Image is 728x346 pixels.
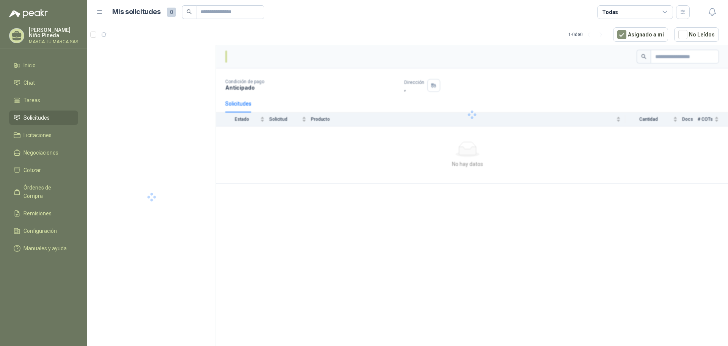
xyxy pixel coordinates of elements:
[24,79,35,87] span: Chat
[24,183,71,200] span: Órdenes de Compra
[24,149,58,157] span: Negociaciones
[29,27,78,38] p: [PERSON_NAME] Niño Pineda
[568,28,607,41] div: 1 - 0 de 0
[29,39,78,44] p: MARCA TU MARCA SAS
[9,163,78,177] a: Cotizar
[9,93,78,107] a: Tareas
[9,76,78,90] a: Chat
[24,227,57,235] span: Configuración
[24,209,52,218] span: Remisiones
[24,114,50,122] span: Solicitudes
[613,27,668,42] button: Asignado a mi
[9,9,48,18] img: Logo peakr
[24,61,36,70] span: Inicio
[9,180,78,203] a: Órdenes de Compra
[187,9,192,14] span: search
[9,58,78,73] a: Inicio
[167,8,176,17] span: 0
[9,224,78,238] a: Configuración
[9,111,78,125] a: Solicitudes
[112,6,161,17] h1: Mis solicitudes
[24,166,41,174] span: Cotizar
[24,131,52,139] span: Licitaciones
[24,96,40,104] span: Tareas
[9,206,78,221] a: Remisiones
[602,8,618,16] div: Todas
[9,145,78,160] a: Negociaciones
[24,244,67,253] span: Manuales y ayuda
[9,241,78,256] a: Manuales y ayuda
[674,27,719,42] button: No Leídos
[9,128,78,142] a: Licitaciones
